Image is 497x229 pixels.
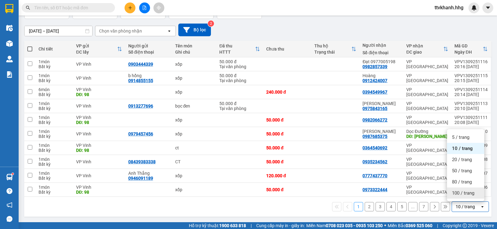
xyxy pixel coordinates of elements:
[128,43,169,48] div: Người gửi
[125,2,135,13] button: plus
[175,117,213,122] div: xốp
[76,76,122,81] div: VP Vinh
[266,145,308,150] div: 50.000 đ
[406,185,448,195] div: VP [GEOGRAPHIC_DATA]
[266,90,308,95] div: 240.000 đ
[76,50,117,55] div: ĐC lấy
[251,222,252,229] span: |
[175,145,213,150] div: ct
[362,64,387,69] div: 0982857339
[463,223,467,228] span: copyright
[175,131,213,136] div: xốp
[175,159,213,164] div: CT
[406,143,448,153] div: VP [GEOGRAPHIC_DATA]
[384,224,386,227] span: ⚪️
[406,59,448,69] div: VP [GEOGRAPHIC_DATA]
[451,41,491,57] th: Toggle SortBy
[76,131,122,136] div: VP Vinh
[266,131,308,136] div: 50.000 đ
[406,73,448,83] div: VP [GEOGRAPHIC_DATA]
[454,87,488,92] div: VPV1309251114
[39,87,70,92] div: 6 món
[256,222,305,229] span: Cung cấp máy in - giấy in:
[388,222,432,229] span: Miền Bắc
[266,173,308,178] div: 120.000 đ
[406,171,448,181] div: VP [GEOGRAPHIC_DATA]
[362,117,387,122] div: 0982066272
[39,46,70,51] div: Chi tiết
[406,101,448,111] div: VP [GEOGRAPHIC_DATA]
[452,168,472,174] span: 50 / trang
[447,129,484,201] ul: Menu
[397,202,407,211] button: 5
[454,43,483,48] div: Mã GD
[153,2,164,13] button: aim
[403,41,451,57] th: Toggle SortBy
[219,73,260,78] div: 50.000 đ
[454,115,488,120] div: VPV1309251111
[39,78,70,83] div: Bất kỳ
[406,129,448,134] div: Dọc Đường
[39,129,70,134] div: 1 món
[362,145,387,150] div: 0364540692
[365,202,374,211] button: 2
[139,2,150,13] button: file-add
[406,50,443,55] div: ĐC giao
[39,120,70,125] div: Bất kỳ
[362,90,387,95] div: 0394549967
[76,43,117,48] div: VP gửi
[39,134,70,139] div: Bất kỳ
[26,6,30,10] span: search
[175,187,213,192] div: xốp
[208,20,214,27] sup: 2
[76,120,122,125] div: DĐ: 98
[266,46,308,51] div: Chưa thu
[362,78,387,83] div: 0912424007
[362,59,400,64] div: Đạt 0977005198
[314,50,351,55] div: Trạng thái
[219,101,260,106] div: 50.000 đ
[362,134,387,139] div: 0987685375
[266,187,308,192] div: 50.000 đ
[76,87,122,92] div: VP Vinh
[219,223,246,228] strong: 1900 633 818
[6,56,13,62] img: warehouse-icon
[219,50,255,55] div: HTTT
[454,106,488,111] div: 20:10 [DATE]
[167,29,172,33] svg: open
[219,59,260,64] div: 50.000 đ
[16,21,60,37] span: 42 [PERSON_NAME] [PERSON_NAME] - [GEOGRAPHIC_DATA]
[454,59,488,64] div: VPV1309251116
[219,43,255,48] div: Đã thu
[485,5,491,11] span: caret-down
[326,223,383,228] strong: 0708 023 035 - 0935 103 250
[406,134,448,139] div: DĐ: kcn hòa khánh
[128,62,153,67] div: 0903444339
[406,87,448,97] div: VP [GEOGRAPHIC_DATA]
[128,176,153,181] div: 0946091189
[189,222,246,229] span: Hỗ trợ kỹ thuật:
[128,50,169,55] div: Số điện thoại
[419,202,428,211] button: 7
[452,190,474,196] span: 100 / trang
[34,4,107,11] input: Tìm tên, số ĐT hoặc mã đơn
[128,171,169,176] div: Anh Thắng
[454,120,488,125] div: 20:08 [DATE]
[7,202,12,208] span: notification
[76,159,122,164] div: VP Vinh
[76,92,122,97] div: DĐ: 98
[362,50,400,55] div: Số điện thoại
[471,5,477,11] img: icon-new-feature
[6,25,13,31] img: warehouse-icon
[76,143,122,148] div: VP Vinh
[175,90,213,95] div: xốp
[362,43,400,48] div: Người nhận
[39,106,70,111] div: Bất kỳ
[7,216,12,222] span: message
[452,156,472,163] span: 20 / trang
[175,50,213,55] div: Ghi chú
[406,223,432,228] strong: 0369 525 060
[39,171,70,176] div: 1 món
[39,73,70,78] div: 1 món
[178,24,211,36] button: Bộ lọc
